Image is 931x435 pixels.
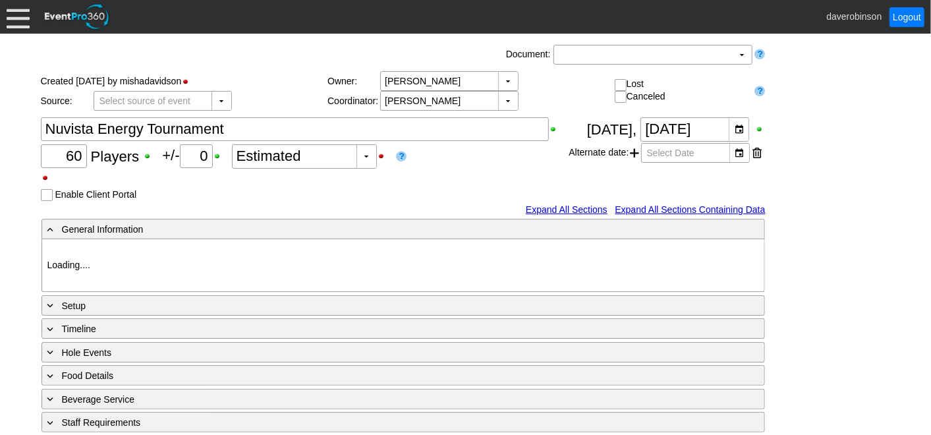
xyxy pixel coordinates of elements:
[45,221,708,237] div: General Information
[45,345,708,360] div: Hole Events
[62,394,135,405] span: Beverage Service
[162,147,231,163] span: +/-
[826,11,882,21] span: daverobinson
[503,45,553,65] div: Document:
[41,173,56,183] div: Hide Guest Count Stamp when printing; click to show Guest Count Stamp when printing.
[47,258,759,272] p: Loading....
[587,121,636,137] span: [DATE],
[62,370,114,381] span: Food Details
[45,321,708,336] div: Timeline
[41,96,94,106] div: Source:
[62,301,86,311] span: Setup
[631,143,640,163] span: Add another alternate date
[45,368,708,383] div: Food Details
[213,152,228,161] div: Show Plus/Minus Count when printing; click to hide Plus/Minus Count when printing.
[526,204,607,215] a: Expand All Sections
[7,5,30,28] div: Menu: Click or 'Crtl+M' to toggle menu open/close
[62,347,111,358] span: Hole Events
[62,417,141,428] span: Staff Requirements
[753,143,762,163] div: Remove this date
[889,7,924,27] a: Logout
[327,76,380,86] div: Owner:
[45,415,708,430] div: Staff Requirements
[615,78,749,103] div: Lost Canceled
[569,142,765,164] div: Alternate date:
[43,2,111,32] img: EventPro360
[91,148,139,164] span: Players
[377,152,392,161] div: Hide Guest Count Status when printing; click to show Guest Count Status when printing.
[327,96,380,106] div: Coordinator:
[55,189,136,200] label: Enable Client Portal
[644,144,697,162] span: Select Date
[143,152,158,161] div: Show Guest Count when printing; click to hide Guest Count when printing.
[755,125,766,134] div: Show Event Date when printing; click to hide Event Date when printing.
[62,324,96,334] span: Timeline
[45,298,708,313] div: Setup
[181,77,196,86] div: Hide Status Bar when printing; click to show Status Bar when printing.
[45,391,708,407] div: Beverage Service
[615,204,765,215] a: Expand All Sections Containing Data
[41,71,328,91] div: Created [DATE] by mishadavidson
[97,92,194,110] span: Select source of event
[549,125,564,134] div: Show Event Title when printing; click to hide Event Title when printing.
[62,224,144,235] span: General Information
